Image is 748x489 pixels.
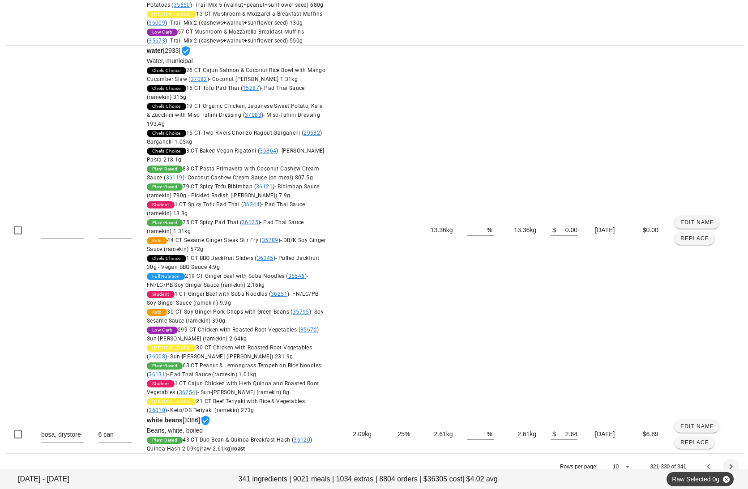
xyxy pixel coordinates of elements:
span: 75 CT Spicy Pad Thai ( ) [147,219,304,234]
button: Next page [723,459,739,475]
span: - Sun-[PERSON_NAME] (ramekin) 2.64kg [147,327,321,342]
strong: roast [232,446,245,452]
a: 37082 [191,76,207,82]
a: 36131 [149,371,165,378]
a: 36009 [149,20,165,26]
a: 36244 [243,201,260,208]
td: 13.36kg [501,46,543,415]
span: 43 CT Duo Bean & Quinoa Breakfast Hash ( ) [147,437,314,452]
span: - Sun-[PERSON_NAME] (ramekin) 8g [197,389,290,395]
span: Keto [152,237,162,244]
span: Chefs Choice [152,148,181,155]
span: 57 CT Mushroom & Mozzarella Breakfast Muffins ( ) [147,29,304,44]
span: [MEDICAL_DATA] [152,344,191,352]
button: Edit Name [675,420,720,433]
span: - Trail Mix 2 (cashews+walnut+sunflower seed) 550g [167,38,303,44]
span: 299 CT Chicken with Roasted Root Vegetables ( ) [147,327,321,342]
span: 2.09kg [353,430,372,438]
span: Low Carb [152,29,172,36]
span: - Coconut [PERSON_NAME] 1.31kg [209,76,298,82]
a: 35673 [149,38,165,44]
a: 35795 [293,309,309,315]
span: Replace [680,235,709,242]
span: [3386] [147,417,326,453]
span: Chefs Choice [152,103,181,110]
span: Plant-Based [152,362,177,370]
a: 36008 [149,353,165,360]
button: Edit Name [675,216,720,229]
span: Chefs Choice [152,67,181,74]
span: - Sun-[PERSON_NAME] ([PERSON_NAME]) 231.9g [167,353,293,360]
span: $6.89 [643,430,658,438]
a: 35550 [174,2,190,8]
span: 25 CT Cajun Salmon & Coconut Rice Bowl with Mango Cucumber Slaw ( ) [147,67,325,82]
span: $0.00 [643,226,658,234]
span: 1 CT BBQ Jackfruit Sliders ( ) [147,255,320,270]
span: 79 CT Spicy Tofu Bibimbap ( ) [147,183,320,199]
span: | $4.02 avg [462,474,498,485]
span: Raw Selected 0g [672,472,728,486]
a: 36125 [242,219,258,225]
a: 36120 [294,437,310,443]
a: 36254 [179,389,196,395]
span: Keto [152,309,162,316]
a: 29532 [303,130,320,136]
div: $ [551,224,556,235]
button: Replace [675,232,714,245]
span: 25% [398,430,410,438]
a: 36121 [256,183,273,190]
a: 36251 [271,291,287,297]
a: 35789 [262,237,278,243]
span: 83 CT Pasta Primavera with Coconut Cashew Cream Sauce ( ) [147,166,319,181]
span: Edit Name [680,423,714,429]
span: - Trail Mix 5 (walnut+peanut+sunflower seed) 680g [192,2,324,8]
span: 15 CT Tofu Pad Thai ( ) [147,85,305,100]
strong: white beans [147,417,183,424]
div: 10 [613,463,619,471]
span: Water, municipal [147,57,193,64]
span: [2933] [147,47,326,415]
td: 2.61kg [418,415,460,453]
div: 321-330 of 341 [650,463,686,471]
td: [DATE] [588,415,627,453]
span: - Trail Mix 2 (cashews+walnut+sunflower seed) 130g [167,20,303,26]
div: % [487,224,494,235]
a: 36345 [257,255,274,261]
span: Edit Name [680,219,714,225]
span: 30 CT Chicken with Roasted Root Vegetables ( ) [147,344,312,360]
span: - Quinoa Hash 2.09kg [147,437,314,452]
span: Beans, white, boiled [147,427,203,434]
span: Plant-Based [152,166,177,173]
button: Replace [675,436,714,449]
span: 44 CT Sesame Ginger Steak Stir Fry ( ) [147,237,326,252]
a: 35672 [300,327,317,333]
span: Plant-Based [152,219,177,226]
span: Student [152,291,169,298]
span: Low Carb [152,327,172,334]
span: Student [152,380,169,387]
span: - Pad Thai Sauce (ramekin) 1.01kg [167,371,256,378]
div: 10Rows per page: [613,459,633,474]
span: 19 CT Organic Chicken, Japanese Sweet Potato, Kale & Zucchini with Miso Tahini Dressing ( ) [147,103,323,127]
span: 13 CT Mushroom & Mozzarella Breakfast Muffins ( ) [147,11,323,26]
span: - Keto/DB Teriyaki (ramekin) 273g [167,407,254,413]
span: - Garganelli 1.05kg [147,130,324,145]
span: Plant-Based [152,183,177,191]
span: - Coconut Cashew Cream Sauce (on meal) 807.5g [184,174,313,181]
span: 1 CT Spicy Tofu Pad Thai ( ) [147,201,305,217]
span: Chefs Choice [152,130,181,137]
a: 36010 [149,407,165,413]
a: 35546 [288,273,305,279]
a: 36119 [166,174,183,181]
span: Chefs Choice [152,85,181,92]
span: Chefs Choice [152,255,181,262]
a: 37083 [245,112,261,118]
strong: water [147,47,163,54]
span: 15 CT Two Rivers Chorizo Ragout Garganelli ( ) [147,130,324,145]
span: - Pickled Radish ([PERSON_NAME]) 7.9g [188,192,291,199]
a: 36864 [260,148,276,154]
div: Rows per page: [560,454,633,480]
span: [MEDICAL_DATA] [152,398,191,405]
div: % [487,428,494,439]
td: 2.61kg [501,415,543,453]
